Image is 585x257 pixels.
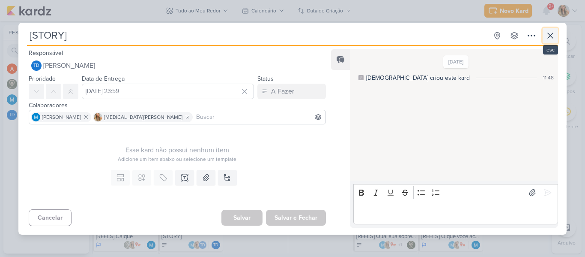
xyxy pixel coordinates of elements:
img: Yasmin Yumi [94,113,102,121]
input: Select a date [82,84,254,99]
label: Status [257,75,274,82]
div: 11:48 [543,74,554,82]
label: Prioridade [29,75,56,82]
div: [DEMOGRAPHIC_DATA] criou este kard [366,73,470,82]
button: A Fazer [257,84,326,99]
div: Editor editing area: main [353,201,558,224]
button: Cancelar [29,209,72,226]
span: [PERSON_NAME] [43,60,95,71]
img: MARIANA MIRANDA [32,113,40,121]
div: Esse kard não possui nenhum item [29,145,326,155]
button: Td [PERSON_NAME] [29,58,326,73]
p: Td [33,63,39,68]
div: Editor toolbar [353,184,558,201]
div: Thais de carvalho [31,60,42,71]
input: Kard Sem Título [27,28,488,43]
div: esc [543,45,558,54]
div: Colaboradores [29,101,326,110]
div: A Fazer [271,86,294,97]
div: Adicione um item abaixo ou selecione um template [29,155,326,163]
input: Buscar [194,112,324,122]
label: Responsável [29,49,63,57]
span: [MEDICAL_DATA][PERSON_NAME] [104,113,182,121]
span: [PERSON_NAME] [42,113,81,121]
label: Data de Entrega [82,75,125,82]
